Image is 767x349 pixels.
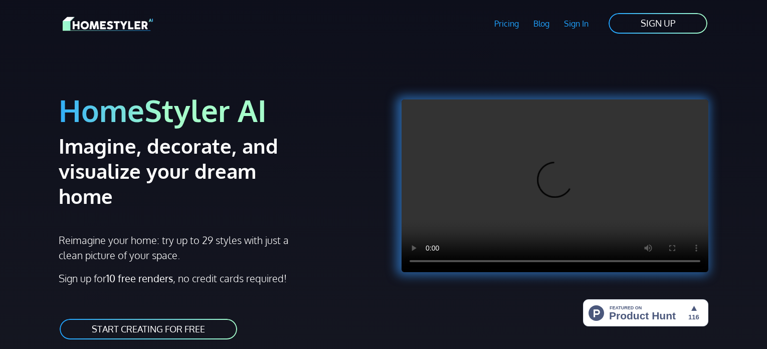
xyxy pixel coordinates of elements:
[59,271,377,286] p: Sign up for , no credit cards required!
[59,133,314,208] h2: Imagine, decorate, and visualize your dream home
[526,12,556,35] a: Blog
[59,318,238,340] a: START CREATING FOR FREE
[59,91,377,129] h1: HomeStyler AI
[106,272,173,285] strong: 10 free renders
[608,12,708,35] a: SIGN UP
[63,15,153,33] img: HomeStyler AI logo
[583,299,708,326] img: HomeStyler AI - Interior Design Made Easy: One Click to Your Dream Home | Product Hunt
[59,232,298,263] p: Reimagine your home: try up to 29 styles with just a clean picture of your space.
[556,12,596,35] a: Sign In
[487,12,526,35] a: Pricing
